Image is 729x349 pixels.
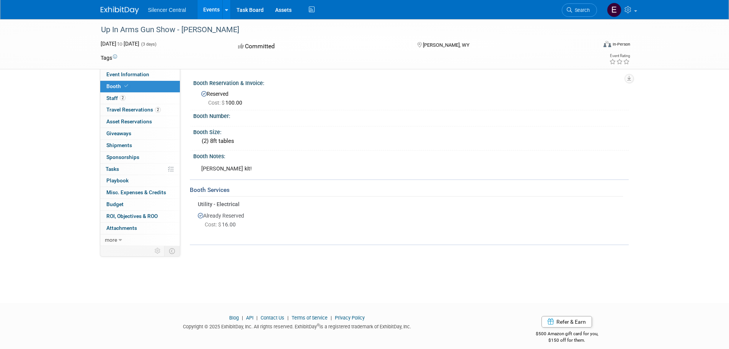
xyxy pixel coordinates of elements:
[423,42,470,48] span: [PERSON_NAME], WY
[100,211,180,222] a: ROI, Objectives & ROO
[106,213,158,219] span: ROI, Objectives & ROO
[208,100,245,106] span: 100.00
[254,315,259,321] span: |
[205,221,222,228] span: Cost: $
[208,100,225,106] span: Cost: $
[106,71,149,77] span: Event Information
[196,161,544,177] div: [PERSON_NAME] kit!
[100,175,180,187] a: Playbook
[552,40,631,51] div: Event Format
[116,41,124,47] span: to
[317,323,320,327] sup: ®
[246,315,253,321] a: API
[240,315,245,321] span: |
[190,186,629,194] div: Booth Services
[100,199,180,210] a: Budget
[603,41,611,47] img: Format-Inperson.png
[124,84,128,88] i: Booth reservation complete
[100,81,180,92] a: Booth
[98,23,585,37] div: Up In Arms Gun Show - [PERSON_NAME]
[106,130,131,136] span: Giveaways
[106,166,119,172] span: Tasks
[541,316,592,328] a: Refer & Earn
[199,135,623,147] div: (2) 8ft tables
[198,200,623,208] div: Utility - Electrical
[335,315,365,321] a: Privacy Policy
[106,107,161,113] span: Travel Reservations
[100,187,180,198] a: Misc. Expenses & Credits
[100,223,180,234] a: Attachments
[164,246,180,256] td: Toggle Event Tabs
[106,83,130,89] span: Booth
[106,225,137,231] span: Attachments
[105,237,117,243] span: more
[140,42,157,47] span: (3 days)
[100,104,180,116] a: Travel Reservations2
[106,177,129,184] span: Playbook
[205,221,239,228] span: 16.00
[236,40,405,53] div: Committed
[100,164,180,175] a: Tasks
[193,110,629,120] div: Booth Number:
[100,93,180,104] a: Staff2
[148,7,186,13] span: Silencer Central
[100,116,180,128] a: Asset Reservations
[229,315,239,321] a: Blog
[612,41,630,47] div: In-Person
[199,88,623,107] div: Reserved
[106,118,152,125] span: Asset Reservations
[572,7,590,13] span: Search
[106,154,139,160] span: Sponsorships
[505,337,629,344] div: $150 off for them.
[106,189,166,195] span: Misc. Expenses & Credits
[100,152,180,163] a: Sponsorships
[198,208,623,235] div: Already Reserved
[100,69,180,80] a: Event Information
[609,54,630,58] div: Event Rating
[193,151,629,160] div: Booth Notes:
[155,107,161,113] span: 2
[106,201,124,207] span: Budget
[101,54,117,62] td: Tags
[100,140,180,151] a: Shipments
[607,3,621,17] img: Emma Houwman
[106,95,126,101] span: Staff
[261,315,284,321] a: Contact Us
[292,315,328,321] a: Terms of Service
[329,315,334,321] span: |
[285,315,290,321] span: |
[120,95,126,101] span: 2
[101,7,139,14] img: ExhibitDay
[151,246,165,256] td: Personalize Event Tab Strip
[193,126,629,136] div: Booth Size:
[562,3,597,17] a: Search
[100,234,180,246] a: more
[101,41,139,47] span: [DATE] [DATE]
[193,77,629,87] div: Booth Reservation & Invoice:
[101,321,494,330] div: Copyright © 2025 ExhibitDay, Inc. All rights reserved. ExhibitDay is a registered trademark of Ex...
[100,128,180,139] a: Giveaways
[505,326,629,343] div: $500 Amazon gift card for you,
[106,142,132,148] span: Shipments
